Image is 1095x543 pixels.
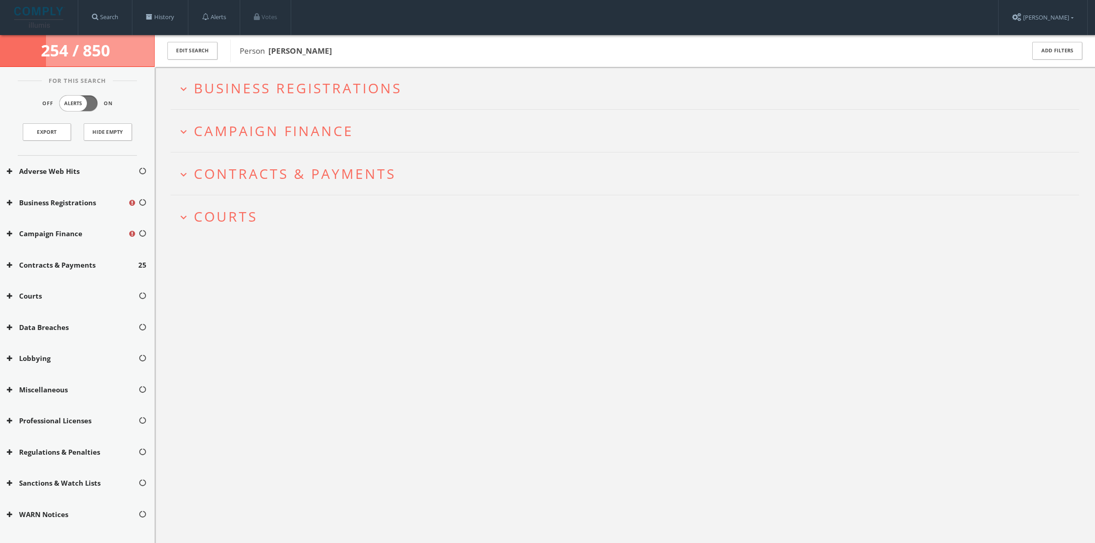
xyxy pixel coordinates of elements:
[7,478,138,488] button: Sanctions & Watch Lists
[194,79,402,97] span: Business Registrations
[240,46,332,56] span: Person
[194,207,257,226] span: Courts
[104,100,113,107] span: On
[14,7,65,28] img: illumis
[177,81,1079,96] button: expand_moreBusiness Registrations
[177,209,1079,224] button: expand_moreCourts
[42,100,53,107] span: Off
[177,168,190,181] i: expand_more
[177,211,190,223] i: expand_more
[7,166,138,177] button: Adverse Web Hits
[194,164,396,183] span: Contracts & Payments
[23,123,71,141] a: Export
[194,122,353,140] span: Campaign Finance
[7,291,138,301] button: Courts
[268,46,332,56] b: [PERSON_NAME]
[7,447,138,457] button: Regulations & Penalties
[7,353,138,364] button: Lobbying
[7,385,138,395] button: Miscellaneous
[7,228,128,239] button: Campaign Finance
[42,76,113,86] span: For This Search
[7,198,128,208] button: Business Registrations
[167,42,217,60] button: Edit Search
[138,260,146,270] span: 25
[177,83,190,95] i: expand_more
[7,322,138,333] button: Data Breaches
[177,166,1079,181] button: expand_moreContracts & Payments
[1032,42,1082,60] button: Add Filters
[41,40,114,61] span: 254 / 850
[7,260,138,270] button: Contracts & Payments
[84,123,132,141] button: Hide Empty
[177,123,1079,138] button: expand_moreCampaign Finance
[7,416,138,426] button: Professional Licenses
[7,509,138,520] button: WARN Notices
[177,126,190,138] i: expand_more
